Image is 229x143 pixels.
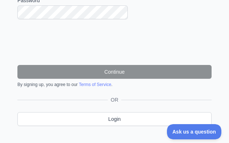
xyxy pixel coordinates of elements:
[17,65,212,79] button: Continue
[108,96,121,103] span: OR
[60,28,170,56] iframe: reCAPTCHA
[167,124,222,139] iframe: Toggle Customer Support
[17,112,212,126] a: Login
[79,82,111,87] a: Terms of Service
[17,82,212,87] div: By signing up, you agree to our .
